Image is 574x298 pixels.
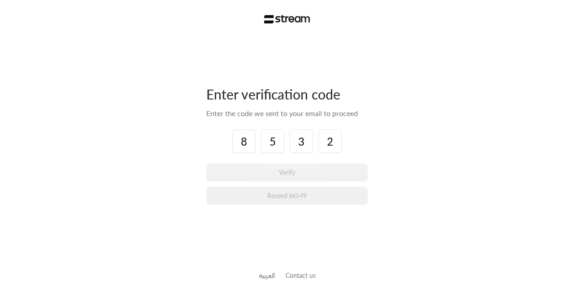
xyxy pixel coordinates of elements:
button: Contact us [286,271,316,280]
div: Enter the code we sent to your email to proceed [206,108,368,119]
div: Enter verification code [206,86,368,103]
a: العربية [259,267,275,284]
img: Stream Logo [264,15,310,24]
a: Contact us [286,272,316,279]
